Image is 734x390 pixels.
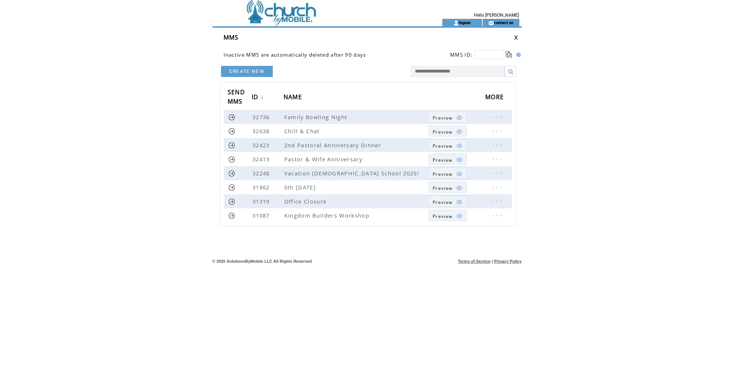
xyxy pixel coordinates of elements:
[494,259,522,263] a: Privacy Policy
[433,199,452,205] span: Show MMS preview
[284,127,322,135] span: Chill & Chat
[458,259,490,263] a: Terms of Service
[433,129,452,135] span: Show MMS preview
[252,184,272,191] span: 31862
[429,210,467,221] a: Preview
[252,91,266,104] a: ID↓
[284,91,304,105] span: NAME
[224,51,366,58] span: Inactive MMS are automatically deleted after 90 days
[252,212,272,219] span: 31087
[252,113,272,121] span: 32736
[252,169,272,177] span: 32248
[456,199,463,205] img: eye.png
[284,155,364,163] span: Pastor & Wife Anniversary
[429,168,467,179] a: Preview
[456,142,463,149] img: eye.png
[284,169,421,177] span: Vacation [DEMOGRAPHIC_DATA] School 2025!
[474,13,519,18] span: Hello [PERSON_NAME]
[429,139,467,151] a: Preview
[284,212,371,219] span: Kingdom Builders Workshop
[450,51,473,58] span: MMS ID:
[284,198,329,205] span: Office Closure
[459,20,470,25] a: logout
[284,141,383,149] span: 2nd Pastoral Anniversary Dinner
[433,213,452,219] span: Show MMS preview
[494,20,513,25] a: contact us
[433,171,452,177] span: Show MMS preview
[485,91,506,105] span: MORE
[433,185,452,191] span: Show MMS preview
[456,213,463,219] img: eye.png
[221,66,273,77] a: CREATE NEW
[429,125,467,137] a: Preview
[456,114,463,121] img: eye.png
[212,259,312,263] span: © 2025 SolutionsByMobile LLC All Rights Reserved
[284,113,349,121] span: Family Bowling Night
[252,141,272,149] span: 32423
[456,128,463,135] img: eye.png
[456,185,463,191] img: eye.png
[284,91,306,104] a: NAME
[488,20,494,26] img: contact_us_icon.gif
[429,182,467,193] a: Preview
[433,143,452,149] span: Show MMS preview
[433,115,452,121] span: Show MMS preview
[429,196,467,207] a: Preview
[453,20,459,26] img: account_icon.gif
[456,171,463,177] img: eye.png
[433,157,452,163] span: Show MMS preview
[456,157,463,163] img: eye.png
[284,184,318,191] span: 5th [DATE]
[252,91,261,105] span: ID
[252,127,272,135] span: 32638
[252,155,272,163] span: 32413
[492,259,493,263] span: |
[224,33,239,41] span: MMS
[252,198,272,205] span: 31319
[429,111,467,122] a: Preview
[514,53,521,57] img: help.gif
[228,86,245,109] span: SEND MMS
[429,154,467,165] a: Preview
